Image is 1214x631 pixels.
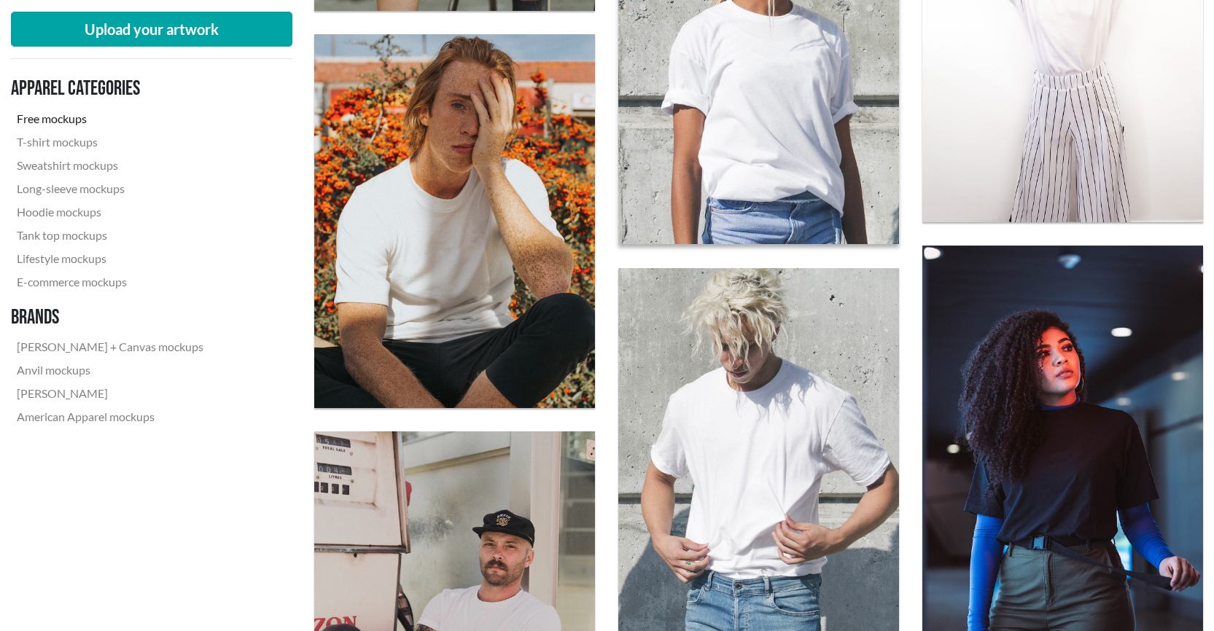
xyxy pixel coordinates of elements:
h3: Brands [11,305,209,330]
a: Hoodie mockups [11,200,209,224]
a: [PERSON_NAME] [11,382,209,405]
a: E-commerce mockups [11,270,209,294]
a: Anvil mockups [11,358,209,382]
a: Free mockups [11,107,209,130]
button: Upload your artwork [11,12,292,47]
a: [PERSON_NAME] + Canvas mockups [11,335,209,358]
a: Tank top mockups [11,224,209,247]
a: American Apparel mockups [11,405,209,428]
a: T-shirt mockups [11,130,209,154]
a: Long-sleeve mockups [11,177,209,200]
img: ginger haired freckled man wearing a white crew neck T-shirt covering his face with his hand [314,34,595,408]
a: Sweatshirt mockups [11,154,209,177]
a: Lifestyle mockups [11,247,209,270]
h3: Apparel categories [11,77,209,101]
